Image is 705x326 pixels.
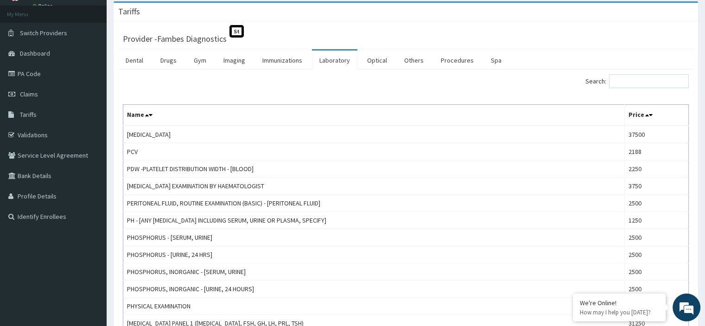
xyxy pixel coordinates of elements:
[20,90,38,98] span: Claims
[483,51,509,70] a: Spa
[123,160,625,178] td: PDW -PLATELET DISTRIBUTION WIDTH - [BLOOD]
[625,263,689,281] td: 2500
[152,5,174,27] div: Minimize live chat window
[609,74,689,88] input: Search:
[123,105,625,126] th: Name
[20,49,50,58] span: Dashboard
[123,281,625,298] td: PHOSPHORUS, INORGANIC - [URINE, 24 HOURS]
[32,3,55,9] a: Online
[123,263,625,281] td: PHOSPHORUS, INORGANIC - [SERUM, URINE]
[118,51,151,70] a: Dental
[186,51,214,70] a: Gym
[580,308,659,316] p: How may I help you today?
[625,143,689,160] td: 2188
[397,51,431,70] a: Others
[20,110,37,119] span: Tariffs
[5,223,177,256] textarea: Type your message and hit 'Enter'
[255,51,310,70] a: Immunizations
[625,229,689,246] td: 2500
[625,246,689,263] td: 2500
[123,178,625,195] td: [MEDICAL_DATA] EXAMINATION BY HAEMATOLOGIST
[54,102,128,195] span: We're online!
[123,35,227,43] h3: Provider - Fambes Diagnostics
[48,52,156,64] div: Chat with us now
[123,246,625,263] td: PHOSPHORUS - [URINE, 24 HRS]
[123,212,625,229] td: PH - [ANY [MEDICAL_DATA] INCLUDING SERUM, URINE OR PLASMA, SPECIFY]
[625,178,689,195] td: 3750
[123,229,625,246] td: PHOSPHORUS - [SERUM, URINE]
[20,29,67,37] span: Switch Providers
[123,298,625,315] td: PHYSICAL EXAMINATION
[123,195,625,212] td: PERITONEAL FLUID, ROUTINE EXAMINATION (BASIC) - [PERITONEAL FLUID]
[312,51,357,70] a: Laboratory
[625,281,689,298] td: 2500
[17,46,38,70] img: d_794563401_company_1708531726252_794563401
[123,143,625,160] td: PCV
[123,126,625,143] td: [MEDICAL_DATA]
[625,195,689,212] td: 2500
[580,299,659,307] div: We're Online!
[216,51,253,70] a: Imaging
[433,51,481,70] a: Procedures
[625,212,689,229] td: 1250
[118,7,140,16] h3: Tariffs
[585,74,689,88] label: Search:
[625,160,689,178] td: 2250
[625,126,689,143] td: 37500
[153,51,184,70] a: Drugs
[229,25,244,38] span: St
[360,51,394,70] a: Optical
[625,105,689,126] th: Price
